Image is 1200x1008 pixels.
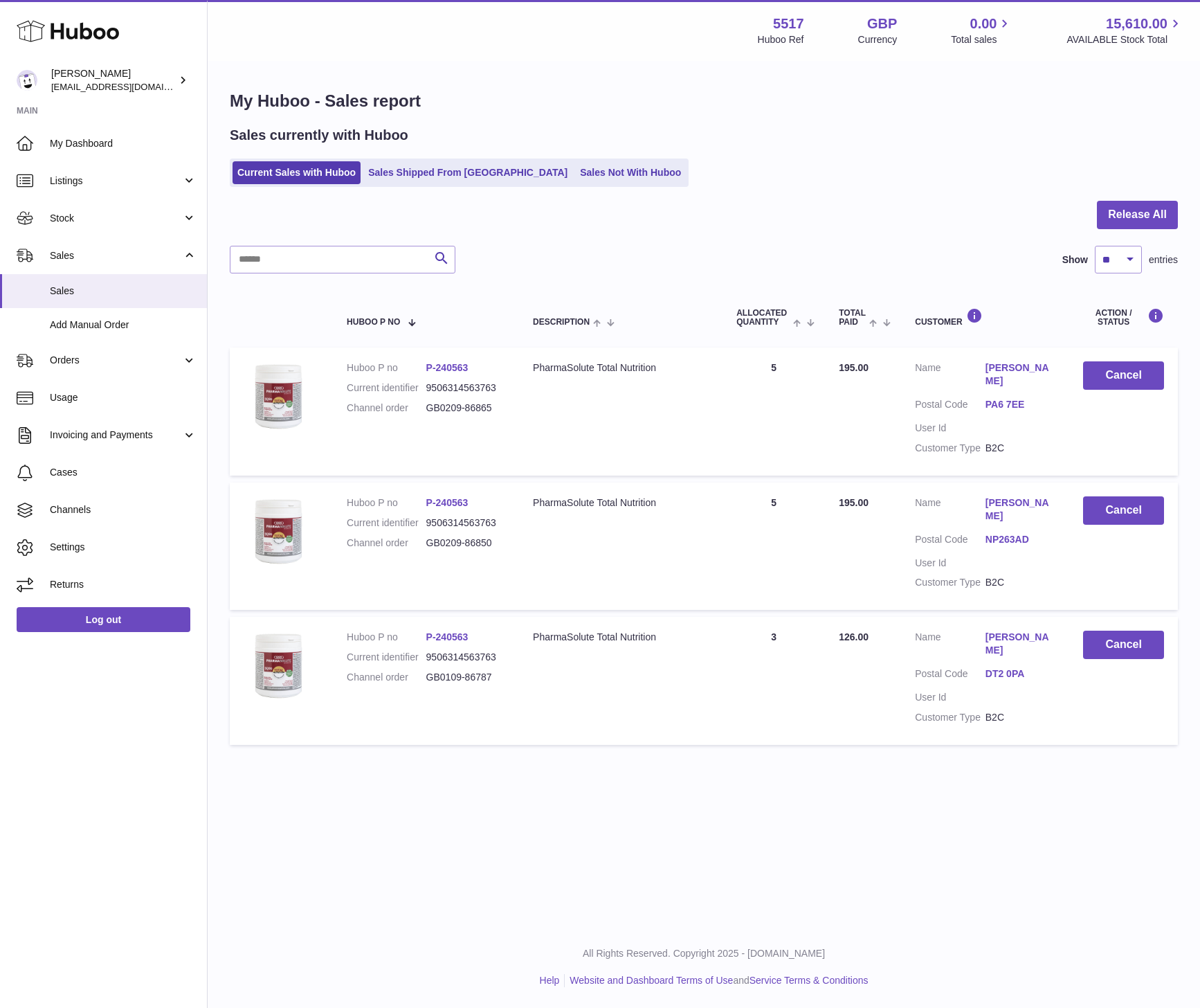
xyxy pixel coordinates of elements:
[50,503,197,516] span: Channels
[915,422,985,435] dt: User Id
[50,285,197,298] span: Sales
[985,667,1056,681] a: DT2 0PA
[915,691,985,704] dt: User Id
[736,309,790,327] span: ALLOCATED Quantity
[839,631,869,642] span: 126.00
[985,711,1056,724] dd: B2C
[426,362,469,373] a: P-240563
[915,442,985,455] dt: Customer Type
[50,466,197,479] span: Cases
[565,974,868,987] li: and
[50,318,197,332] span: Add Manual Order
[426,516,505,530] dd: 9506314563763
[985,533,1056,546] a: NP263AD
[1066,33,1183,46] span: AVAILABLE Stock Total
[970,15,997,33] span: 0.00
[570,975,733,986] a: Website and Dashboard Terms of Use
[347,516,426,530] dt: Current identifier
[244,496,313,566] img: 55171654161492.png
[426,631,469,642] a: P-240563
[426,381,505,395] dd: 9506314563763
[50,391,197,404] span: Usage
[1062,253,1088,267] label: Show
[985,496,1056,523] a: [PERSON_NAME]
[1083,631,1164,659] button: Cancel
[244,361,313,431] img: 55171654161492.png
[347,318,400,327] span: Huboo P no
[347,361,426,375] dt: Huboo P no
[915,308,1055,327] div: Customer
[51,67,176,93] div: [PERSON_NAME]
[51,81,203,92] span: [EMAIL_ADDRESS][DOMAIN_NAME]
[722,348,825,475] td: 5
[839,497,869,508] span: 195.00
[758,33,804,46] div: Huboo Ref
[347,651,426,664] dt: Current identifier
[985,576,1056,589] dd: B2C
[426,537,505,550] dd: GB0209-86850
[985,442,1056,455] dd: B2C
[915,631,985,660] dt: Name
[951,15,1012,46] a: 0.00 Total sales
[426,651,505,664] dd: 9506314563763
[985,398,1056,411] a: PA6 7EE
[533,361,709,375] div: PharmaSolute Total Nutrition
[533,318,590,327] span: Description
[244,631,313,700] img: 55171654161492.png
[867,15,897,33] strong: GBP
[773,15,804,33] strong: 5517
[1066,15,1183,46] a: 15,610.00 AVAILABLE Stock Total
[915,361,985,391] dt: Name
[233,161,361,184] a: Current Sales with Huboo
[575,161,686,184] a: Sales Not With Huboo
[915,533,985,550] dt: Postal Code
[915,557,985,570] dt: User Id
[1149,253,1178,267] span: entries
[1083,361,1164,390] button: Cancel
[722,483,825,610] td: 5
[839,362,869,373] span: 195.00
[722,617,825,744] td: 3
[426,497,469,508] a: P-240563
[50,174,182,188] span: Listings
[533,496,709,510] div: PharmaSolute Total Nutrition
[533,631,709,644] div: PharmaSolute Total Nutrition
[858,33,898,46] div: Currency
[1097,201,1178,229] button: Release All
[50,137,197,150] span: My Dashboard
[347,537,426,550] dt: Channel order
[347,671,426,684] dt: Channel order
[1106,15,1167,33] span: 15,610.00
[347,381,426,395] dt: Current identifier
[985,361,1056,388] a: [PERSON_NAME]
[915,711,985,724] dt: Customer Type
[1083,308,1164,327] div: Action / Status
[915,667,985,684] dt: Postal Code
[915,398,985,415] dt: Postal Code
[230,90,1178,112] h1: My Huboo - Sales report
[17,607,190,632] a: Log out
[540,975,560,986] a: Help
[426,402,505,415] dd: GB0209-86865
[915,496,985,526] dt: Name
[839,309,866,327] span: Total paid
[50,354,182,367] span: Orders
[426,671,505,684] dd: GB0109-86787
[985,631,1056,657] a: [PERSON_NAME]
[915,576,985,589] dt: Customer Type
[50,429,182,442] span: Invoicing and Payments
[17,70,37,91] img: alessiavanzwolle@hotmail.com
[50,541,197,554] span: Settings
[1083,496,1164,525] button: Cancel
[50,249,182,262] span: Sales
[219,947,1189,960] p: All Rights Reserved. Copyright 2025 - [DOMAIN_NAME]
[951,33,1012,46] span: Total sales
[230,126,408,145] h2: Sales currently with Huboo
[347,496,426,510] dt: Huboo P no
[347,402,426,415] dt: Channel order
[50,212,182,225] span: Stock
[50,578,197,591] span: Returns
[749,975,869,986] a: Service Terms & Conditions
[347,631,426,644] dt: Huboo P no
[363,161,572,184] a: Sales Shipped From [GEOGRAPHIC_DATA]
